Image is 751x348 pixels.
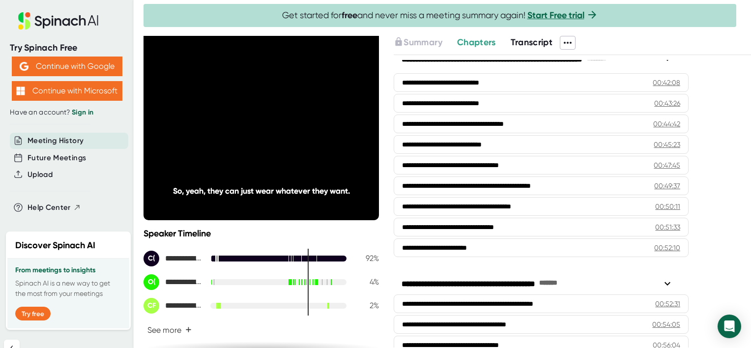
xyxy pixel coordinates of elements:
[144,251,202,266] div: Calarco, Suzie (KDE)
[15,278,121,299] p: Spinach AI is a new way to get the most from your meetings
[15,307,51,320] button: Try free
[12,81,122,101] button: Continue with Microsoft
[354,254,379,263] div: 92 %
[28,135,84,146] button: Meeting History
[511,37,553,48] span: Transcript
[655,202,680,211] div: 00:50:11
[144,228,379,239] div: Speaker Timeline
[404,37,442,48] span: Summary
[10,108,124,117] div: Have an account?
[654,160,680,170] div: 00:47:45
[655,222,680,232] div: 00:51:33
[12,57,122,76] button: Continue with Google
[654,98,680,108] div: 00:43:26
[144,274,202,290] div: Olivier, Wellyna R (KDE)
[527,10,584,21] a: Start Free trial
[28,169,53,180] button: Upload
[652,319,680,329] div: 00:54:05
[28,202,71,213] span: Help Center
[354,301,379,310] div: 2 %
[10,42,124,54] div: Try Spinach Free
[394,36,442,49] button: Summary
[653,78,680,87] div: 00:42:08
[144,298,202,314] div: Chris Florida
[457,36,496,49] button: Chapters
[28,152,86,164] button: Future Meetings
[144,251,159,266] div: C(
[654,140,680,149] div: 00:45:23
[342,10,357,21] b: free
[15,266,121,274] h3: From meetings to insights
[20,62,29,71] img: Aehbyd4JwY73AAAAAElFTkSuQmCC
[185,326,192,334] span: +
[718,315,741,338] div: Open Intercom Messenger
[282,10,598,21] span: Get started for and never miss a meeting summary again!
[144,321,196,339] button: See more+
[15,239,95,252] h2: Discover Spinach AI
[653,119,680,129] div: 00:44:42
[72,108,93,116] a: Sign in
[167,186,356,196] div: So, yeah, they can just wear whatever they want.
[144,274,159,290] div: O(
[144,298,159,314] div: CF
[654,243,680,253] div: 00:52:10
[655,299,680,309] div: 00:52:31
[28,202,81,213] button: Help Center
[654,181,680,191] div: 00:49:37
[511,36,553,49] button: Transcript
[354,277,379,287] div: 4 %
[457,37,496,48] span: Chapters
